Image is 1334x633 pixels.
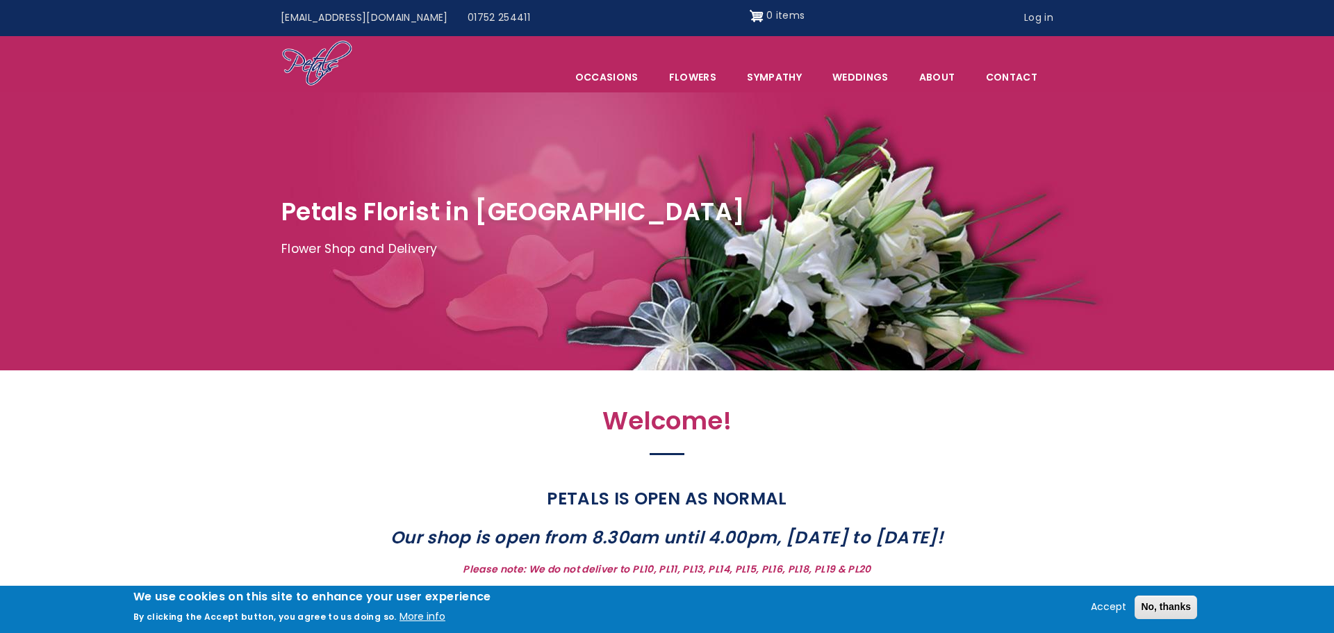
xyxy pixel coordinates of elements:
p: By clicking the Accept button, you agree to us doing so. [133,611,397,623]
p: Flower Shop and Delivery [281,239,1053,260]
span: 0 items [766,8,805,22]
img: Home [281,40,353,88]
a: Flowers [654,63,731,92]
a: Sympathy [732,63,816,92]
span: Petals Florist in [GEOGRAPHIC_DATA] [281,195,745,229]
span: Weddings [818,63,903,92]
h2: We use cookies on this site to enhance your user experience [133,589,491,605]
strong: Our shop is open from 8.30am until 4.00pm, [DATE] to [DATE]! [390,525,944,550]
span: Occasions [561,63,653,92]
a: [EMAIL_ADDRESS][DOMAIN_NAME] [271,5,458,31]
a: Log in [1014,5,1063,31]
a: Shopping cart 0 items [750,5,805,27]
a: 01752 254411 [458,5,540,31]
button: More info [400,609,445,625]
h2: Welcome! [365,406,969,443]
a: About [905,63,970,92]
strong: PETALS IS OPEN AS NORMAL [547,486,787,511]
a: Contact [971,63,1052,92]
img: Shopping cart [750,5,764,27]
button: No, thanks [1135,595,1197,619]
button: Accept [1085,599,1132,616]
strong: Please note: We do not deliver to PL10, PL11, PL13, PL14, PL15, PL16, PL18, PL19 & PL20 [463,562,871,576]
